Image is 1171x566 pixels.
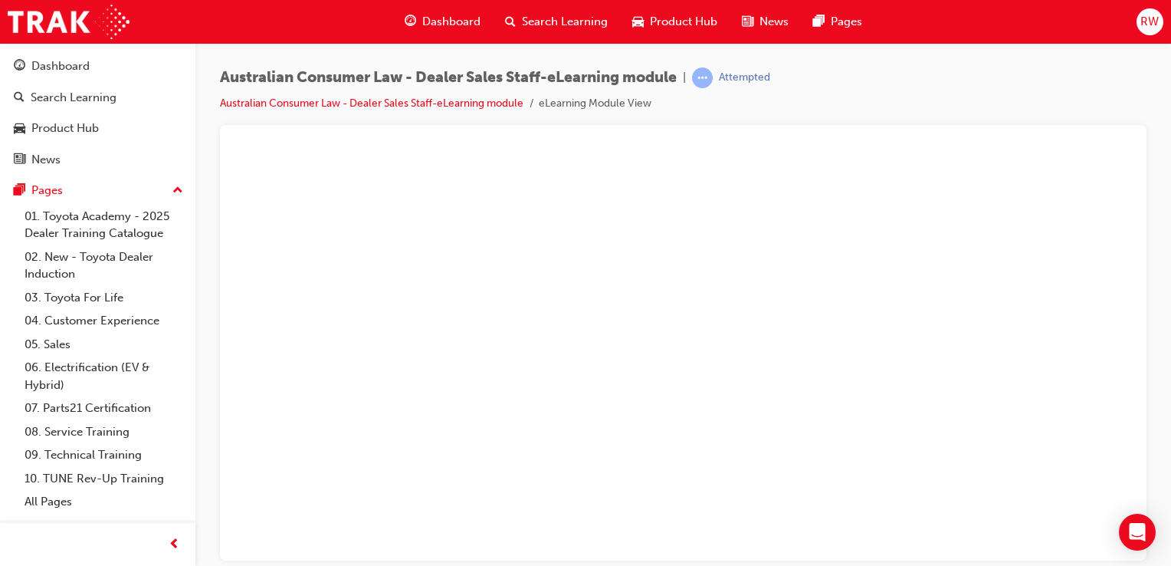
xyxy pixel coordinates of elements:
a: 09. Technical Training [18,443,189,467]
button: Pages [6,176,189,205]
span: search-icon [14,91,25,105]
a: 04. Customer Experience [18,309,189,333]
span: car-icon [14,122,25,136]
span: | [683,69,686,87]
div: Open Intercom Messenger [1119,514,1156,551]
a: Australian Consumer Law - Dealer Sales Staff-eLearning module [220,97,523,110]
a: News [6,146,189,174]
div: Attempted [719,71,770,85]
a: 03. Toyota For Life [18,286,189,310]
span: news-icon [14,153,25,167]
a: car-iconProduct Hub [620,6,730,38]
a: 08. Service Training [18,420,189,444]
span: car-icon [632,12,644,31]
a: 10. TUNE Rev-Up Training [18,467,189,491]
span: News [759,13,789,31]
span: pages-icon [813,12,825,31]
span: up-icon [172,181,183,201]
span: RW [1140,13,1159,31]
button: RW [1137,8,1163,35]
img: Trak [8,5,130,39]
a: All Pages [18,490,189,514]
a: Product Hub [6,114,189,143]
span: Product Hub [650,13,717,31]
a: 06. Electrification (EV & Hybrid) [18,356,189,397]
span: guage-icon [14,60,25,74]
div: Product Hub [31,120,99,137]
a: 07. Parts21 Certification [18,397,189,420]
div: Search Learning [31,89,116,107]
a: 02. New - Toyota Dealer Induction [18,245,189,286]
span: guage-icon [405,12,416,31]
span: Australian Consumer Law - Dealer Sales Staff-eLearning module [220,69,677,87]
a: guage-iconDashboard [392,6,493,38]
span: Pages [831,13,862,31]
span: Search Learning [522,13,608,31]
a: Dashboard [6,52,189,81]
span: prev-icon [169,535,180,554]
span: Dashboard [422,13,481,31]
a: pages-iconPages [801,6,874,38]
button: DashboardSearch LearningProduct HubNews [6,49,189,176]
a: 01. Toyota Academy - 2025 Dealer Training Catalogue [18,205,189,245]
div: Dashboard [31,58,90,75]
span: pages-icon [14,184,25,198]
div: News [31,151,61,169]
a: 05. Sales [18,333,189,357]
div: Pages [31,182,63,199]
a: news-iconNews [730,6,801,38]
span: search-icon [505,12,516,31]
a: search-iconSearch Learning [493,6,620,38]
li: eLearning Module View [539,95,651,113]
span: news-icon [742,12,753,31]
a: Search Learning [6,84,189,112]
span: learningRecordVerb_ATTEMPT-icon [692,67,713,88]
